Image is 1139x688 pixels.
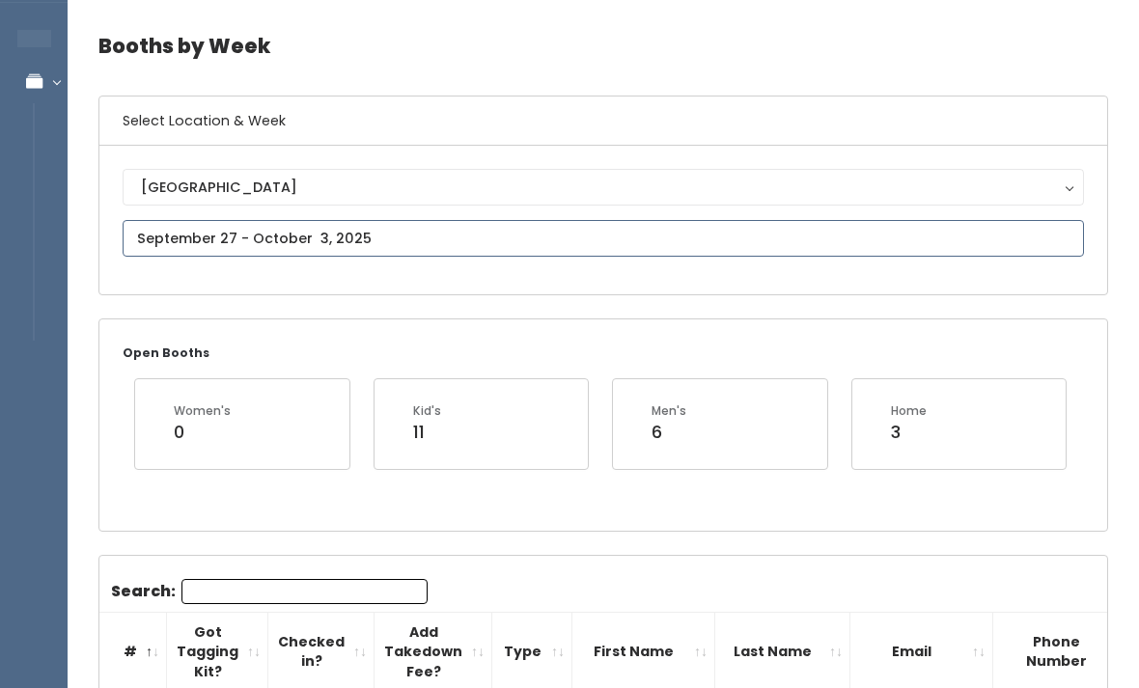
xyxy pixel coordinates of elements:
[111,579,428,604] label: Search:
[891,402,927,420] div: Home
[181,579,428,604] input: Search:
[123,220,1084,257] input: September 27 - October 3, 2025
[174,402,231,420] div: Women's
[413,420,441,445] div: 11
[413,402,441,420] div: Kid's
[652,402,686,420] div: Men's
[99,96,1107,146] h6: Select Location & Week
[123,344,209,361] small: Open Booths
[891,420,927,445] div: 3
[98,19,1108,72] h4: Booths by Week
[174,420,231,445] div: 0
[123,169,1084,206] button: [GEOGRAPHIC_DATA]
[141,177,1066,198] div: [GEOGRAPHIC_DATA]
[652,420,686,445] div: 6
